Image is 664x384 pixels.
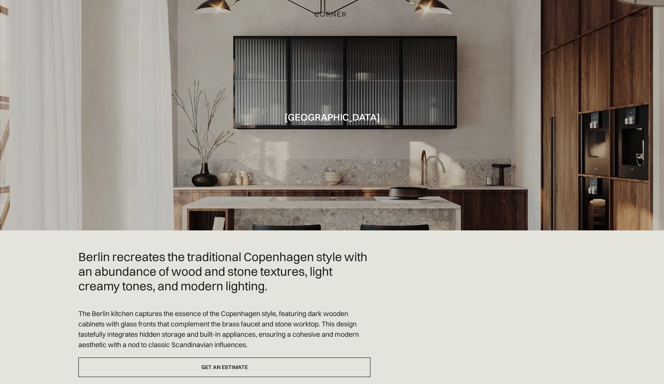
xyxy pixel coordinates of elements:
h2: Berlin recreates the traditional Copenhagen style with an abundance of wood and stone textures, l... [78,250,370,293]
div: menu [629,11,647,17]
h1: [GEOGRAPHIC_DATA] [284,112,380,122]
div: menu [621,8,647,21]
a: home [303,9,361,19]
p: The Berlin kitchen captures the essence of the Copenhagen style, featuring dark wooden cabinets w... [78,308,370,350]
a: Get an estimate [78,358,370,377]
